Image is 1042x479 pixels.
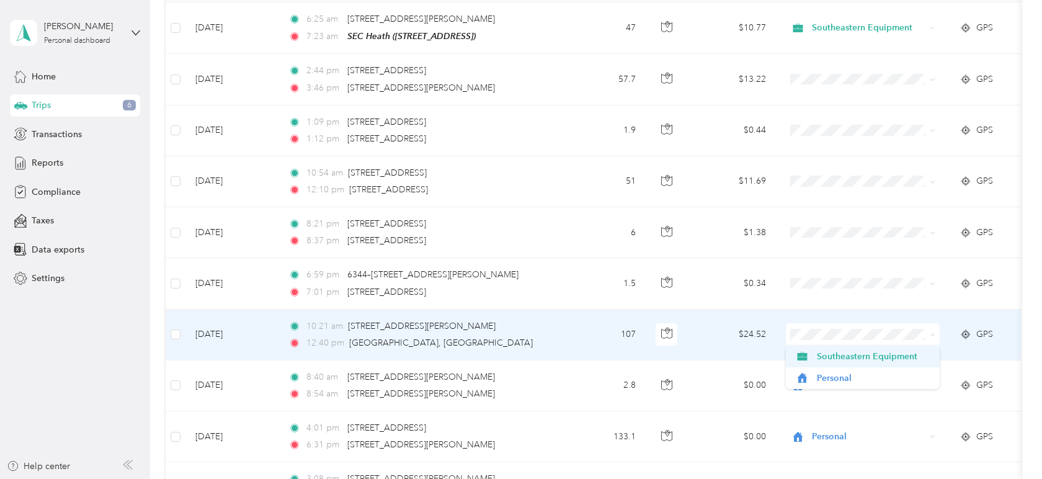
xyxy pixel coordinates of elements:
span: 6:25 am [306,12,342,26]
span: [STREET_ADDRESS][PERSON_NAME] [347,14,495,24]
span: GPS [976,277,993,290]
span: GPS [976,123,993,137]
span: [STREET_ADDRESS][PERSON_NAME] [348,321,496,331]
td: [DATE] [185,411,278,462]
td: $11.69 [689,156,776,207]
td: $0.34 [689,258,776,309]
span: [STREET_ADDRESS] [347,287,426,297]
span: GPS [976,174,993,188]
span: 6:31 pm [306,438,342,452]
span: [STREET_ADDRESS][PERSON_NAME] [347,388,495,399]
span: 1:09 pm [306,115,342,129]
td: 1.5 [564,258,646,309]
td: 47 [564,2,646,54]
span: [STREET_ADDRESS][PERSON_NAME] [347,439,495,450]
td: 2.8 [564,360,646,411]
span: Southeastern Equipment [817,350,932,363]
td: [DATE] [185,2,278,54]
span: 8:37 pm [306,234,342,248]
span: [STREET_ADDRESS] [347,423,426,433]
span: [STREET_ADDRESS] [347,133,426,144]
button: Help center [7,460,70,473]
span: Southeastern Equipment [812,21,925,35]
td: [DATE] [185,360,278,411]
span: 1:12 pm [306,132,342,146]
span: 2:44 pm [306,64,342,78]
td: [DATE] [185,105,278,156]
span: Transactions [32,128,82,141]
span: Personal [817,372,932,385]
span: 10:54 am [306,166,343,180]
span: 8:40 am [306,370,342,384]
td: $0.00 [689,360,776,411]
td: [DATE] [185,258,278,309]
span: [GEOGRAPHIC_DATA], [GEOGRAPHIC_DATA] [349,338,533,348]
span: [STREET_ADDRESS] [347,117,426,127]
td: [DATE] [185,310,278,360]
span: 7:23 am [306,30,342,43]
td: 57.7 [564,54,646,105]
iframe: Everlance-gr Chat Button Frame [973,410,1042,479]
td: $0.44 [689,105,776,156]
span: [STREET_ADDRESS] [347,218,426,229]
span: Settings [32,272,65,285]
span: 6344–[STREET_ADDRESS][PERSON_NAME] [347,269,519,280]
span: GPS [976,328,993,341]
span: Home [32,70,56,83]
td: $24.52 [689,310,776,360]
span: 8:21 pm [306,217,342,231]
span: 10:21 am [306,320,343,333]
span: GPS [976,378,993,392]
span: [STREET_ADDRESS] [347,235,426,246]
span: Reports [32,156,63,169]
span: Trips [32,99,51,112]
span: Data exports [32,243,84,256]
div: [PERSON_NAME] [44,20,122,33]
td: 107 [564,310,646,360]
span: 7:01 pm [306,285,342,299]
span: Taxes [32,214,54,227]
td: $0.00 [689,411,776,462]
td: $10.77 [689,2,776,54]
span: 12:10 pm [306,183,344,197]
td: 133.1 [564,411,646,462]
span: 12:40 pm [306,336,344,350]
span: Compliance [32,186,81,199]
span: [STREET_ADDRESS] [348,168,427,178]
span: 6 [123,100,136,111]
td: 1.9 [564,105,646,156]
span: GPS [976,73,993,86]
span: GPS [976,21,993,35]
td: [DATE] [185,54,278,105]
span: [STREET_ADDRESS][PERSON_NAME] [347,372,495,382]
span: SEC Heath ([STREET_ADDRESS]) [347,31,476,41]
td: [DATE] [185,207,278,258]
span: 8:54 am [306,387,342,401]
span: [STREET_ADDRESS][PERSON_NAME] [347,83,495,93]
td: [DATE] [185,156,278,207]
td: $13.22 [689,54,776,105]
span: Personal [812,430,925,444]
span: GPS [976,226,993,239]
td: 6 [564,207,646,258]
td: $1.38 [689,207,776,258]
span: 3:46 pm [306,81,342,95]
span: [STREET_ADDRESS] [347,65,426,76]
td: 51 [564,156,646,207]
span: [STREET_ADDRESS] [349,184,428,195]
span: 4:01 pm [306,421,342,435]
div: Personal dashboard [44,37,110,45]
span: 6:59 pm [306,268,342,282]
